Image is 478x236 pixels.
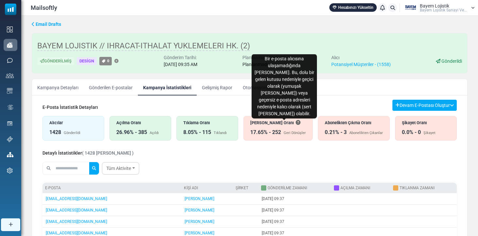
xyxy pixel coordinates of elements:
div: Abonelikten Çıkanlar [349,130,383,136]
div: Alıcı [331,54,391,61]
div: 17.65% - 252 [250,128,281,136]
img: landing_pages.svg [7,121,13,126]
span: translation missing: tr.ms_sidebar.email_drafts [36,22,61,27]
a: Kişi Adı [184,186,198,190]
td: [DATE] 09:37 [258,216,331,228]
a: Gönderilen E-postalar [84,79,138,95]
button: Devam E-Postası Oluştur [392,100,457,111]
a: E-posta [45,186,61,190]
div: Açılma Oranı [116,120,164,126]
div: [PERSON_NAME] Oranı [250,120,306,126]
div: Tıklama Oranı [183,120,231,126]
a: Açılma Zamanı [340,186,370,190]
a: Etiket Ekle [114,59,119,63]
i: Bir e-posta alıcısına ulaşamadığında geri döner. Bu, dolu bir gelen kutusu nedeniyle geçici olara... [296,120,300,125]
a: Gönderilme Zamanı [268,186,307,190]
img: workflow.svg [7,104,14,111]
span: Bayem Lojistik [420,4,449,8]
div: Detaylı İstatistikler [42,150,134,157]
a: Email Drafts [32,21,61,28]
a: User Logo Bayem Lojistik Bayem Loji̇sti̇k Sanayi̇ Ve... [402,3,475,13]
div: Abonelikten Çıkma Oranı [325,120,383,126]
a: Otomasyonlar [238,79,277,95]
div: 0.21% - 3 [325,128,347,136]
a: Kampanya Detayları [32,79,84,95]
a: [PERSON_NAME] [185,196,214,201]
span: Planlanmadı [242,62,268,67]
span: ( 1428 [PERSON_NAME] ) [82,150,134,156]
div: Gönderim Tarihi: [164,54,197,61]
td: [DATE] 09:37 [258,205,331,216]
span: Gönderildi [441,59,462,64]
div: 0.0% - 0 [402,128,421,136]
span: Bayem Loji̇sti̇k Sanayi̇ Ve... [420,8,467,12]
a: Hesabınızı Yükseltin [329,3,377,12]
div: Şikayet Oranı [402,120,450,126]
div: Gönderilmiş [37,57,74,65]
div: 1428 [49,128,61,136]
div: Açıldı [150,130,159,136]
img: support-icon.svg [7,136,13,142]
div: E-Posta İstatistik Detayları [42,104,98,111]
div: Alıcılar [49,120,97,126]
div: Geri Dönüşler [284,130,306,136]
a: [EMAIL_ADDRESS][DOMAIN_NAME] [46,219,107,224]
div: Tıklandı [214,130,227,136]
span: 0 [107,59,109,63]
a: [EMAIL_ADDRESS][DOMAIN_NAME] [46,208,107,212]
div: 8.05% - 115 [183,128,211,136]
a: [PERSON_NAME] [185,219,214,224]
img: campaigns-icon-active.png [7,42,13,48]
div: Şikayet [423,130,436,136]
a: [EMAIL_ADDRESS][DOMAIN_NAME] [46,196,107,201]
a: Kampanya İstatistikleri [138,79,197,95]
a: Tıklanma Zamanı [400,186,435,190]
img: email-templates-icon.svg [7,88,13,94]
img: mailsoftly_icon_blue_white.svg [5,4,16,15]
img: dashboard-icon.svg [7,26,13,32]
a: [EMAIL_ADDRESS][DOMAIN_NAME] [46,231,107,235]
img: User Logo [402,3,418,13]
span: BAYEM LOJISTIK // IHRACAT-ITHALAT YUKLEMELERI HK. (2) [37,41,250,51]
a: [PERSON_NAME] [185,208,214,212]
div: Planlanmış Gönderim [242,54,286,61]
td: [DATE] 09:37 [258,193,331,205]
span: Mailsoftly [31,3,57,12]
a: Şirket [236,186,248,190]
div: Gönderildi [64,130,80,136]
a: Potansiyel Müşteriler - (1558) [331,62,391,67]
div: Design [77,57,97,65]
img: contacts-icon.svg [6,73,14,78]
div: 26.96% - 385 [116,128,147,136]
a: Tüm Aktivite [102,162,139,175]
div: Bir e-posta alıcısına ulaşamadığında [PERSON_NAME]. Bu, dolu bir gelen kutusu nedeniyle geçici ol... [252,54,317,119]
div: [DATE] 09:35 AM [164,61,197,68]
img: sms-icon.png [7,58,13,63]
a: 0 [99,57,112,65]
a: Gelişmiş Rapor [197,79,238,95]
a: [PERSON_NAME] [185,231,214,235]
img: settings-icon.svg [7,168,13,174]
